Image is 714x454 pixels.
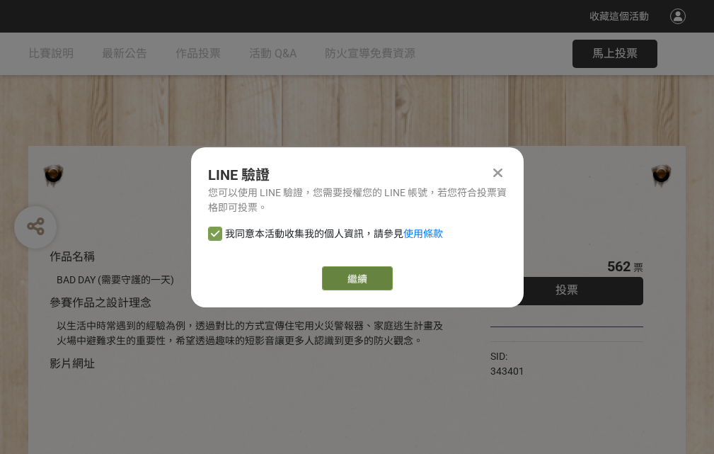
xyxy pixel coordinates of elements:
div: 以生活中時常遇到的經驗為例，透過對比的方式宣傳住宅用火災警報器、家庭逃生計畫及火場中避難求生的重要性，希望透過趣味的短影音讓更多人認識到更多的防火觀念。 [57,319,448,348]
span: 比賽說明 [28,47,74,60]
span: 投票 [555,283,578,297]
button: 馬上投票 [572,40,657,68]
span: 作品名稱 [50,250,95,263]
span: 作品投票 [175,47,221,60]
span: 防火宣導免費資源 [325,47,415,60]
a: 最新公告 [102,33,147,75]
span: 最新公告 [102,47,147,60]
div: LINE 驗證 [208,164,507,186]
span: SID: 343401 [490,351,524,377]
a: 比賽說明 [28,33,74,75]
a: 作品投票 [175,33,221,75]
a: 繼續 [322,266,393,290]
span: 參賽作品之設計理念 [50,296,151,310]
span: 我同意本活動收集我的個人資訊，請參見 [225,227,443,242]
span: 馬上投票 [592,47,638,60]
a: 活動 Q&A [249,33,296,75]
a: 使用條款 [403,228,443,239]
div: 您可以使用 LINE 驗證，您需要授權您的 LINE 帳號，若您符合投票資格即可投票。 [208,186,507,215]
div: BAD DAY (需要守護的一天) [57,273,448,288]
span: 562 [607,258,630,275]
span: 影片網址 [50,357,95,370]
span: 活動 Q&A [249,47,296,60]
span: 票 [633,262,643,273]
span: 收藏這個活動 [589,11,649,22]
iframe: Facebook Share [528,349,599,363]
a: 防火宣導免費資源 [325,33,415,75]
